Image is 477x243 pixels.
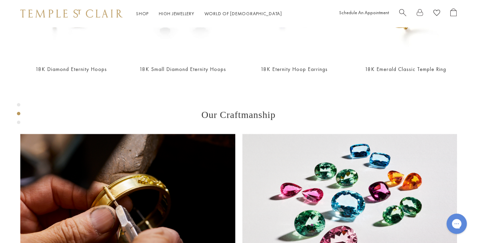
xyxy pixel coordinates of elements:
a: 18K Diamond Eternity Hoops [36,66,107,73]
a: World of [DEMOGRAPHIC_DATA]World of [DEMOGRAPHIC_DATA] [204,10,282,17]
div: Product gallery navigation [17,101,20,129]
a: ShopShop [136,10,149,17]
a: Schedule An Appointment [339,9,389,16]
a: View Wishlist [433,8,440,19]
a: Open Shopping Bag [450,8,457,19]
a: 18K Emerald Classic Temple Ring [365,66,446,73]
nav: Main navigation [136,9,282,18]
h3: Our Craftmanship [20,110,457,120]
iframe: Gorgias live chat messenger [443,211,470,236]
a: High JewelleryHigh Jewellery [159,10,194,17]
a: Search [399,8,406,19]
a: 18K Eternity Hoop Earrings [261,66,328,73]
a: 18K Small Diamond Eternity Hoops [139,66,226,73]
img: Temple St. Clair [20,9,123,18]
